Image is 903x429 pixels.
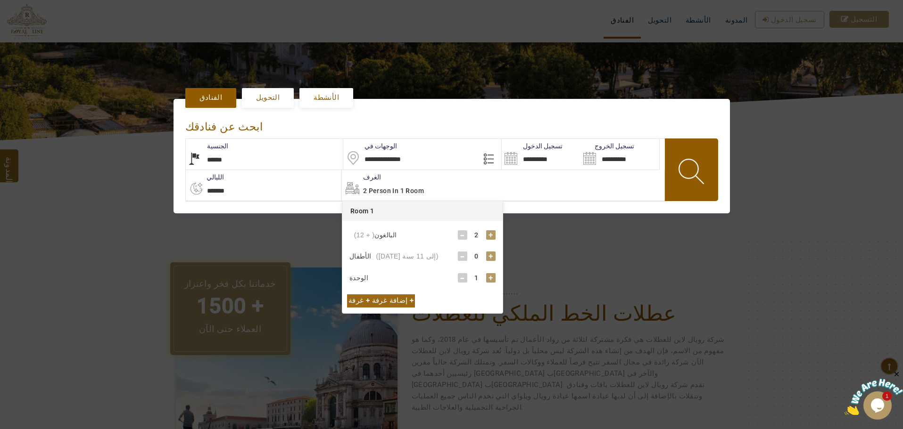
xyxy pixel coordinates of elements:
[256,93,280,103] span: التحويل
[299,88,353,107] a: الأنشطة
[350,207,374,215] span: Room 1
[580,139,659,170] input: Search
[347,294,415,307] div: إضافة غرفة + غرفة +
[486,251,496,261] div: +
[376,252,439,260] span: ([DATE] إلى 11 سنة)
[342,172,381,182] label: الغرف
[349,230,397,240] div: البالغون
[199,93,223,103] span: الفنادق
[845,370,903,415] iframe: chat widget
[349,273,373,283] div: الوحدة
[314,93,339,103] span: الأنشطة
[467,230,486,240] div: 2
[458,273,467,283] div: -
[467,273,486,283] div: 1
[502,139,580,170] input: Search
[343,141,397,151] label: الوجهات في
[467,251,486,261] div: 0
[458,230,467,240] div: -
[242,88,294,107] a: التحويل
[349,251,439,261] div: الأطفال
[185,111,718,138] div: ابحث عن فنادقك
[486,273,496,283] div: +
[185,172,224,182] label: الليالي
[458,251,467,261] div: -
[486,230,496,240] div: +
[363,187,424,194] span: 2 Person in 1 Room
[186,141,228,151] label: الجنسية
[354,231,375,239] span: ( + 12)
[580,141,634,151] label: تسجيل الخروج
[502,141,563,151] label: تسجيل الدخول
[185,88,237,107] a: الفنادق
